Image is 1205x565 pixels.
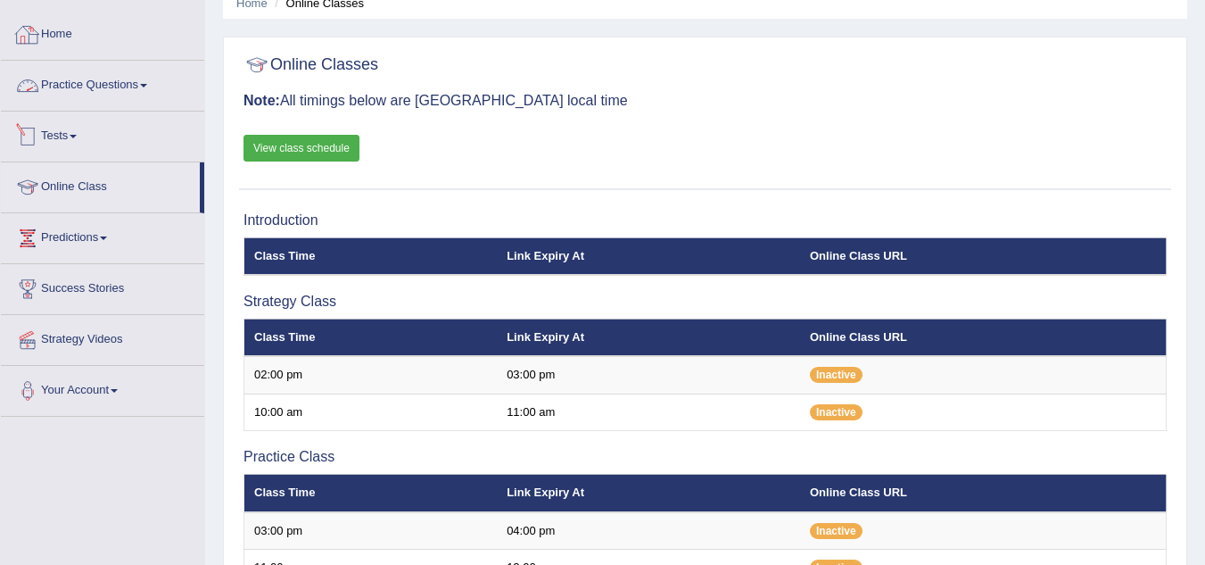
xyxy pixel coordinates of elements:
[497,356,800,394] td: 03:00 pm
[243,212,1167,228] h3: Introduction
[810,367,862,383] span: Inactive
[497,237,800,275] th: Link Expiry At
[800,474,1167,511] th: Online Class URL
[1,162,200,207] a: Online Class
[800,319,1167,356] th: Online Class URL
[497,512,800,550] td: 04:00 pm
[243,93,280,108] b: Note:
[1,213,204,258] a: Predictions
[243,449,1167,465] h3: Practice Class
[497,474,800,511] th: Link Expiry At
[243,93,1167,109] h3: All timings below are [GEOGRAPHIC_DATA] local time
[1,112,204,156] a: Tests
[1,10,204,54] a: Home
[244,319,498,356] th: Class Time
[800,237,1167,275] th: Online Class URL
[1,315,204,360] a: Strategy Videos
[244,512,498,550] td: 03:00 pm
[243,52,378,79] h2: Online Classes
[1,366,204,411] a: Your Account
[1,264,204,309] a: Success Stories
[243,294,1167,310] h3: Strategy Class
[810,523,862,539] span: Inactive
[244,356,498,394] td: 02:00 pm
[244,237,498,275] th: Class Time
[244,394,498,431] td: 10:00 am
[810,404,862,420] span: Inactive
[497,394,800,431] td: 11:00 am
[243,135,359,162] a: View class schedule
[497,319,800,356] th: Link Expiry At
[244,474,498,511] th: Class Time
[1,61,204,105] a: Practice Questions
